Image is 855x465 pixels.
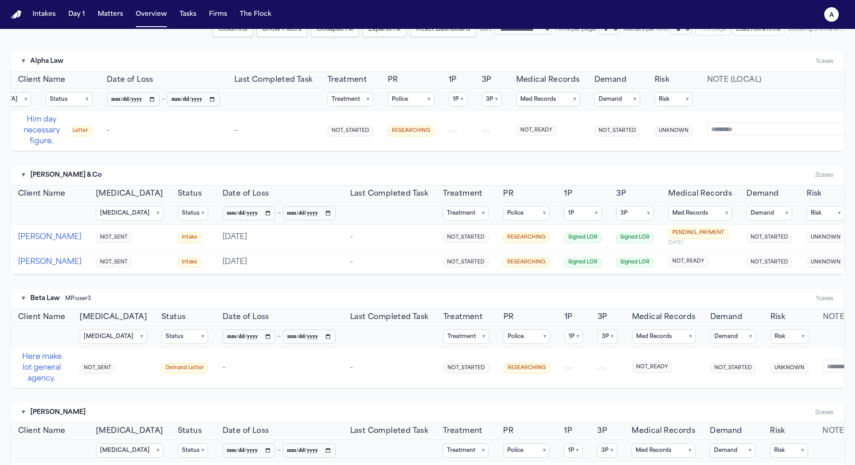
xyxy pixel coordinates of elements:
[565,312,573,323] span: 1P
[807,188,822,199] button: Risk
[85,96,88,103] span: ▾
[96,426,163,437] button: [MEDICAL_DATA]
[178,188,202,199] button: Status
[710,329,756,344] button: Demand ▾
[746,206,792,221] button: Demand ▾
[350,188,429,199] span: Last Completed Task
[770,329,808,344] button: Risk ▾
[770,312,786,323] button: Risk
[710,443,755,458] button: Demand ▾
[632,426,695,437] button: Medical Records
[770,363,808,374] span: UNKNOWN
[495,96,498,103] span: ▾
[388,75,398,85] button: PR
[770,443,808,458] button: Risk ▾
[96,206,163,221] button: [MEDICAL_DATA] ▾
[632,329,696,344] button: Med Records ▾
[11,10,22,19] img: Finch Logo
[215,250,343,274] td: [DATE]
[594,126,640,136] span: NOT_STARTED
[449,75,457,85] span: 1P
[443,312,483,323] button: Treatment
[623,26,669,33] span: Matters per firm:
[178,233,201,243] span: Intake
[503,363,550,374] span: RESEARCHING
[503,443,550,458] button: Police ▾
[201,333,204,340] span: ▾
[178,426,202,437] button: Status
[543,210,546,217] span: ▾
[178,443,208,458] button: Status ▾
[807,206,845,221] button: Risk ▾
[503,426,513,437] span: PR
[597,426,607,437] button: 3P
[655,126,693,136] span: UNKNOWN
[205,6,231,23] button: Firms
[503,188,513,199] span: PR
[633,96,636,103] span: ▾
[516,126,556,136] span: NOT_READY
[616,188,626,199] button: 3P
[746,188,779,199] span: Demand
[443,443,489,458] button: Treatment ▾
[161,94,165,105] span: –
[632,312,696,323] button: Medical Records
[564,426,572,437] span: 1P
[29,6,59,23] button: Intakes
[594,92,640,107] button: Demand ▾
[80,312,147,323] button: [MEDICAL_DATA]
[343,250,436,274] td: -
[178,258,201,268] span: Intake
[710,312,742,323] span: Demand
[18,257,81,268] button: [PERSON_NAME]
[362,22,406,37] button: Expand All
[503,233,550,243] span: RESEARCHING
[655,75,670,85] button: Risk
[770,426,785,437] span: Risk
[503,329,550,344] button: Police ▾
[616,233,654,243] span: Signed LOR
[24,96,27,103] span: ▾
[443,426,483,437] span: Treatment
[480,26,493,33] span: Sort:
[18,426,65,437] span: Client Name
[80,363,115,374] span: NOT_SENT
[30,408,85,417] span: [PERSON_NAME]
[564,188,572,199] span: 1P
[749,447,751,454] span: ▾
[689,447,691,454] span: ▾
[598,312,608,323] span: 3P
[443,188,483,199] button: Treatment
[461,96,463,103] span: ▾
[494,24,551,35] select: Sort
[176,6,200,23] a: Tasks
[107,75,153,85] button: Date of Loss
[234,75,313,85] span: Last Completed Task
[710,426,742,437] span: Demand
[427,96,430,103] span: ▾
[516,75,580,85] button: Medical Records
[223,312,269,323] button: Date of Loss
[328,92,373,107] button: Treatment ▾
[564,233,602,243] span: Signed LOR
[18,312,65,323] span: Client Name
[80,329,147,344] button: [MEDICAL_DATA] ▾
[201,447,204,454] span: ▾
[725,210,728,217] span: ▾
[215,225,343,250] td: [DATE]
[227,111,320,151] td: -
[236,6,275,23] a: The Flock
[576,333,579,340] span: ▾
[503,312,514,323] button: PR
[670,24,692,35] select: Matters per firm
[815,409,833,416] div: 2 cases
